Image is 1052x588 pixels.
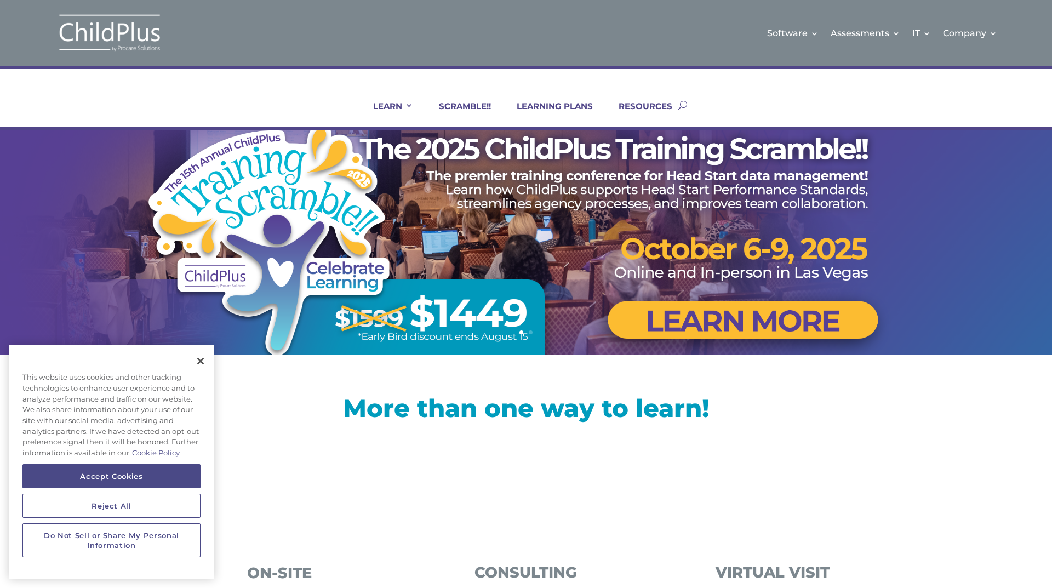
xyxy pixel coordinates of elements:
[175,396,877,426] h1: More than one way to learn!
[716,563,830,581] span: VIRTUAL VISIT
[9,345,214,579] div: Cookie banner
[22,494,201,518] button: Reject All
[188,349,213,373] button: Close
[519,330,523,334] a: 1
[359,101,413,127] a: LEARN
[9,345,214,579] div: Privacy
[767,11,819,55] a: Software
[222,455,336,570] img: On-site
[605,101,672,127] a: RESOURCES
[22,464,201,488] button: Accept Cookies
[469,455,584,570] img: Consulting
[425,101,491,127] a: SCRAMBLE!!
[529,330,533,334] a: 2
[22,523,201,558] button: Do Not Sell or Share My Personal Information
[9,367,214,464] div: This website uses cookies and other tracking technologies to enhance user experience and to analy...
[132,448,180,457] a: More information about your privacy, opens in a new tab
[247,563,312,581] span: ON-SITE
[503,101,593,127] a: LEARNING PLANS
[943,11,997,55] a: Company
[831,11,900,55] a: Assessments
[474,563,577,581] span: CONSULTING
[912,11,931,55] a: IT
